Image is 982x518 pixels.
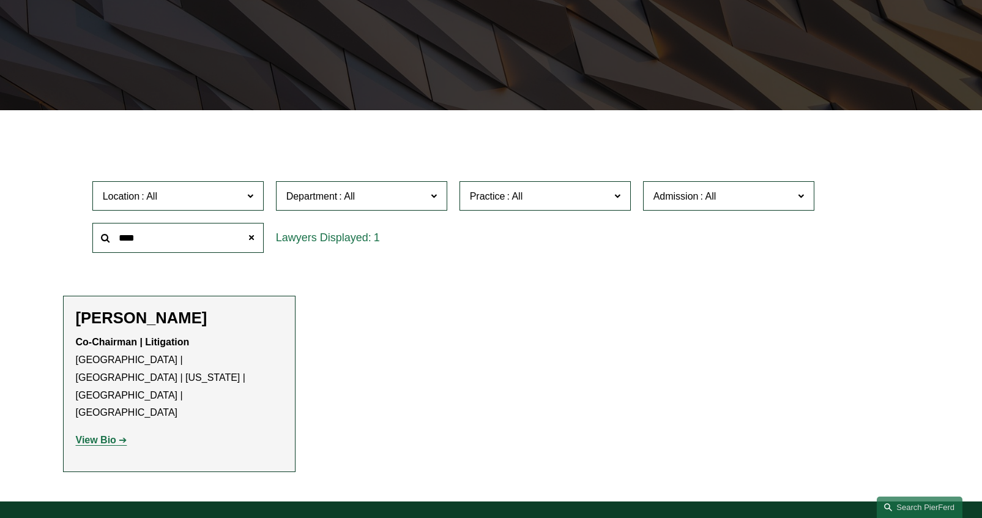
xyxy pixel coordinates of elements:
span: Practice [470,191,505,201]
h2: [PERSON_NAME] [76,309,283,328]
p: [GEOGRAPHIC_DATA] | [GEOGRAPHIC_DATA] | [US_STATE] | [GEOGRAPHIC_DATA] | [GEOGRAPHIC_DATA] [76,334,283,422]
a: Search this site [877,497,962,518]
strong: Co-Chairman | Litigation [76,337,190,347]
span: Department [286,191,338,201]
a: View Bio [76,435,127,445]
span: 1 [374,231,380,244]
span: Location [103,191,140,201]
strong: View Bio [76,435,116,445]
span: Admission [653,191,699,201]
